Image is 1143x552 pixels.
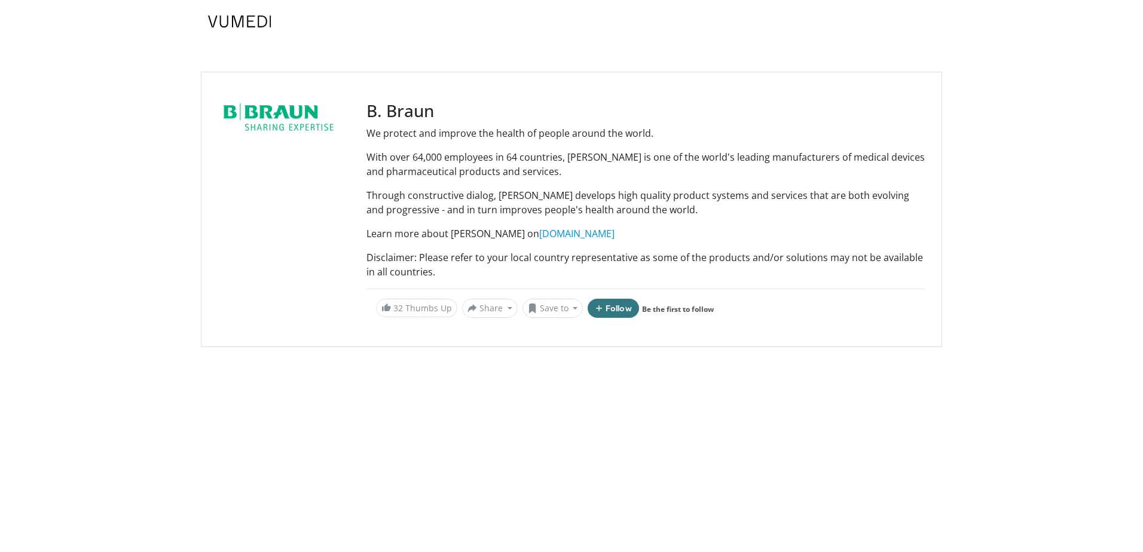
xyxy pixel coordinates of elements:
[366,150,925,179] p: With over 64,000 employees in 64 countries, [PERSON_NAME] is one of the world's leading manufactu...
[376,299,457,317] a: 32 Thumbs Up
[366,250,925,279] p: Disclaimer: Please refer to your local country representative as some of the products and/or solu...
[539,227,615,240] a: [DOMAIN_NAME]
[588,299,639,318] button: Follow
[208,16,271,27] img: VuMedi Logo
[393,302,403,314] span: 32
[366,188,925,217] p: Through constructive dialog, [PERSON_NAME] develops high quality product systems and services tha...
[366,226,925,241] p: Learn more about [PERSON_NAME] on
[642,304,714,314] a: Be the first to follow
[522,299,583,318] button: Save to
[462,299,518,318] button: Share
[366,101,925,121] h3: B. Braun
[366,126,925,140] p: We protect and improve the health of people around the world.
